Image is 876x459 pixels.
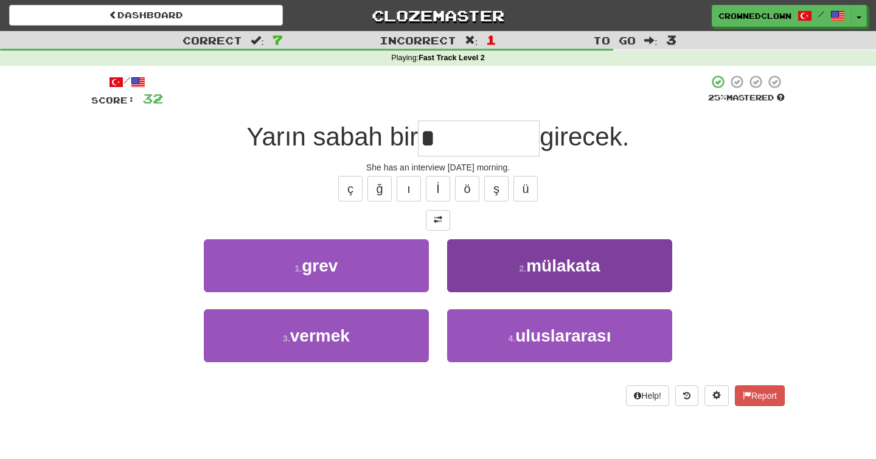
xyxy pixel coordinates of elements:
span: : [251,35,264,46]
div: She has an interview [DATE] morning. [91,161,785,173]
span: vermek [290,326,350,345]
span: 3 [666,32,676,47]
small: 4 . [509,334,516,343]
span: 32 [142,91,163,106]
span: 7 [273,32,283,47]
span: : [465,35,478,46]
a: Dashboard [9,5,283,26]
span: / [818,10,824,18]
span: 1 [486,32,496,47]
span: CrownedClown [718,10,791,21]
span: : [644,35,658,46]
button: 2.mülakata [447,239,672,292]
button: Help! [626,385,669,406]
span: grev [302,256,338,275]
button: ç [338,176,363,201]
span: To go [593,34,636,46]
button: 3.vermek [204,309,429,362]
a: Clozemaster [301,5,575,26]
span: Score: [91,95,135,105]
span: uluslararası [515,326,611,345]
span: Correct [182,34,242,46]
button: Toggle translation (alt+t) [426,210,450,231]
strong: Fast Track Level 2 [419,54,485,62]
button: ı [397,176,421,201]
button: 4.uluslararası [447,309,672,362]
button: İ [426,176,450,201]
button: ğ [367,176,392,201]
span: girecek. [540,122,629,151]
span: Incorrect [380,34,456,46]
button: ü [513,176,538,201]
small: 1 . [295,264,302,273]
span: mülakata [526,256,600,275]
button: ö [455,176,479,201]
button: ş [484,176,509,201]
small: 3 . [283,334,290,343]
div: / [91,74,163,89]
button: Report [735,385,785,406]
div: Mastered [708,93,785,103]
a: CrownedClown / [712,5,852,27]
span: Yarın sabah bir [247,122,419,151]
button: 1.grev [204,239,429,292]
small: 2 . [519,264,526,273]
button: Round history (alt+y) [675,385,698,406]
span: 25 % [708,93,726,102]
